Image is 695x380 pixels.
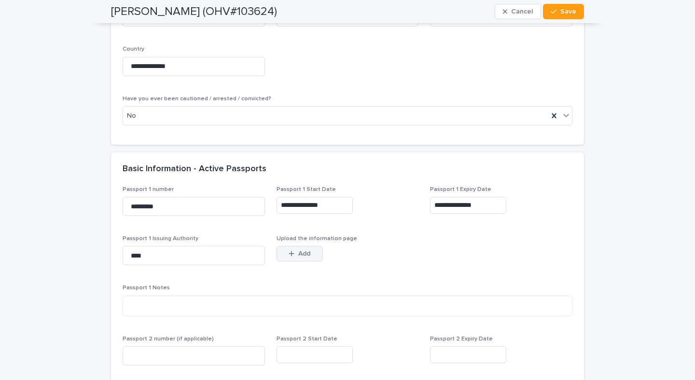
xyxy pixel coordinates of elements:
span: Passport 2 Start Date [277,336,337,342]
span: Passport 2 Expiry Date [430,336,493,342]
span: Cancel [511,8,533,15]
span: Passport 1 Start Date [277,187,336,192]
span: Passport 1 Expiry Date [430,187,491,192]
span: Passport 1 number [123,187,174,192]
span: Add [298,250,310,257]
span: Country [123,46,144,52]
h2: Basic Information - Active Passports [123,164,266,175]
button: Cancel [495,4,541,19]
span: Passport 1 Notes [123,285,170,291]
span: No [127,111,136,121]
span: Passport 2 number (if applicable) [123,336,214,342]
button: Save [543,4,584,19]
button: Add [277,246,323,261]
span: Save [560,8,576,15]
h2: [PERSON_NAME] (OHV#103624) [111,5,277,19]
span: Have you ever been cautioned / arrested / convicted? [123,96,271,102]
span: Passport 1 Issuing Authority [123,236,198,242]
span: Upload the information page [277,236,357,242]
